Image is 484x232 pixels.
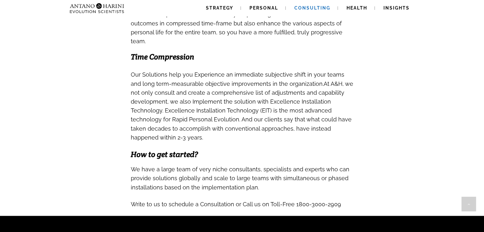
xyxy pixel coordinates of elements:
span: Health [347,5,367,10]
span: Time Compression [131,52,194,62]
span: At A&H, we not only consult and create a comprehensive list of adjustments and capability develop... [131,80,353,141]
span: Our Solutions help you Experience an immediate subjective shift in your teams and long term-measu... [131,71,344,87]
span: EIT-based implementation will not only help the organization to achieve its outcomes in compresse... [131,11,342,44]
span: Write to us to schedule a Consultation or Call us on Toll-Free 1800-3000-2909 [131,201,341,208]
span: Strategy [206,5,233,10]
span: Personal [249,5,278,10]
span: Consulting [294,5,330,10]
span: We have a large team of very niche consultants, specialists and experts who can provide solutions... [131,166,349,190]
span: Insights [383,5,410,10]
span: How to get started? [131,149,198,159]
